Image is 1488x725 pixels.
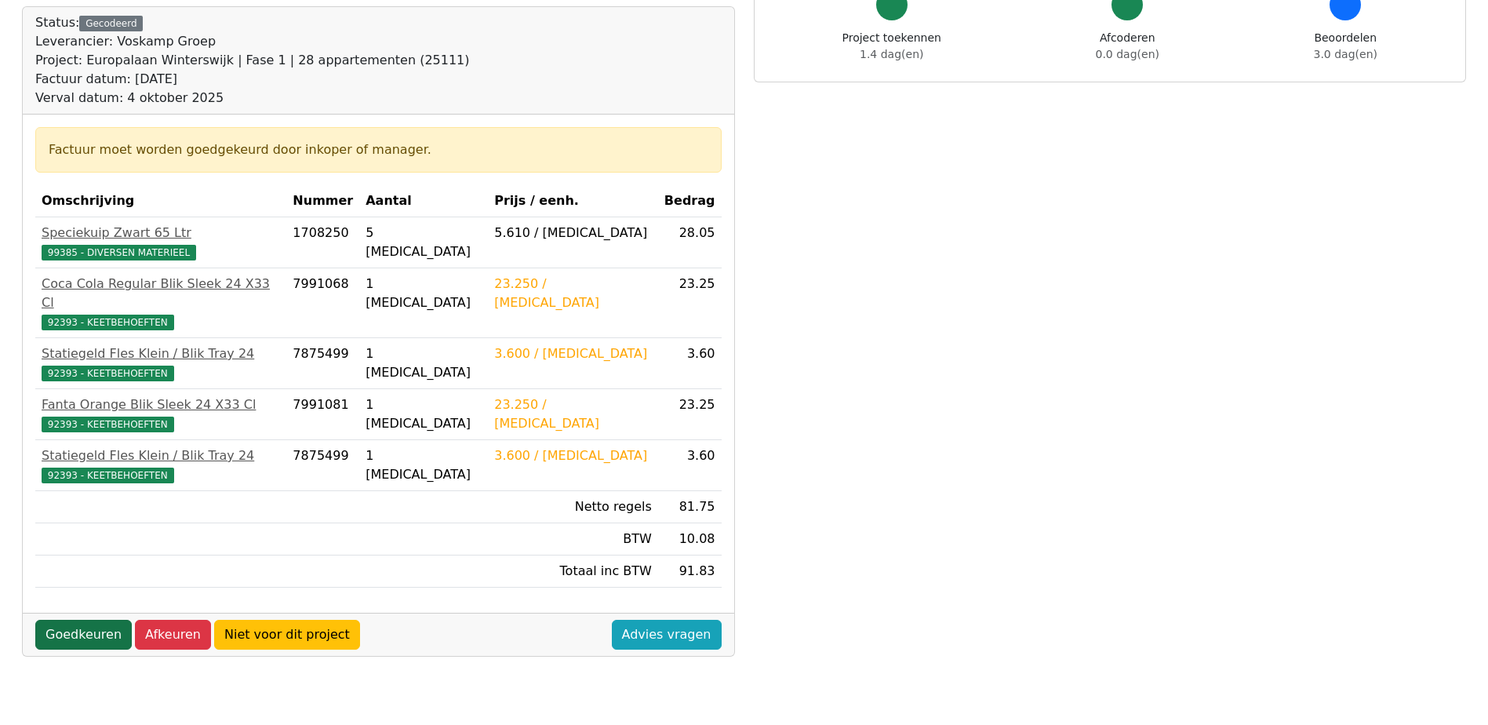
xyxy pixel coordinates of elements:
[488,523,658,556] td: BTW
[286,185,359,217] th: Nummer
[366,446,482,484] div: 1 [MEDICAL_DATA]
[35,32,470,51] div: Leverancier: Voskamp Groep
[214,620,360,650] a: Niet voor dit project
[42,315,174,330] span: 92393 - KEETBEHOEFTEN
[494,446,652,465] div: 3.600 / [MEDICAL_DATA]
[42,245,196,260] span: 99385 - DIVERSEN MATERIEEL
[494,395,652,433] div: 23.250 / [MEDICAL_DATA]
[42,344,280,382] a: Statiegeld Fles Klein / Blik Tray 2492393 - KEETBEHOEFTEN
[79,16,143,31] div: Gecodeerd
[366,344,482,382] div: 1 [MEDICAL_DATA]
[1314,48,1377,60] span: 3.0 dag(en)
[42,417,174,432] span: 92393 - KEETBEHOEFTEN
[35,185,286,217] th: Omschrijving
[658,217,722,268] td: 28.05
[286,217,359,268] td: 1708250
[658,268,722,338] td: 23.25
[494,344,652,363] div: 3.600 / [MEDICAL_DATA]
[366,224,482,261] div: 5 [MEDICAL_DATA]
[286,338,359,389] td: 7875499
[35,70,470,89] div: Factuur datum: [DATE]
[842,30,941,63] div: Project toekennen
[42,468,174,483] span: 92393 - KEETBEHOEFTEN
[658,389,722,440] td: 23.25
[658,556,722,588] td: 91.83
[612,620,722,650] a: Advies vragen
[42,395,280,433] a: Fanta Orange Blik Sleek 24 X33 Cl92393 - KEETBEHOEFTEN
[42,275,280,312] div: Coca Cola Regular Blik Sleek 24 X33 Cl
[366,395,482,433] div: 1 [MEDICAL_DATA]
[135,620,211,650] a: Afkeuren
[42,446,280,465] div: Statiegeld Fles Klein / Blik Tray 24
[42,344,280,363] div: Statiegeld Fles Klein / Blik Tray 24
[366,275,482,312] div: 1 [MEDICAL_DATA]
[42,446,280,484] a: Statiegeld Fles Klein / Blik Tray 2492393 - KEETBEHOEFTEN
[488,491,658,523] td: Netto regels
[658,491,722,523] td: 81.75
[359,185,488,217] th: Aantal
[42,366,174,381] span: 92393 - KEETBEHOEFTEN
[42,395,280,414] div: Fanta Orange Blik Sleek 24 X33 Cl
[658,185,722,217] th: Bedrag
[286,440,359,491] td: 7875499
[488,185,658,217] th: Prijs / eenh.
[860,48,923,60] span: 1.4 dag(en)
[488,556,658,588] td: Totaal inc BTW
[494,275,652,312] div: 23.250 / [MEDICAL_DATA]
[42,224,280,242] div: Speciekuip Zwart 65 Ltr
[494,224,652,242] div: 5.610 / [MEDICAL_DATA]
[35,620,132,650] a: Goedkeuren
[1314,30,1377,63] div: Beoordelen
[42,275,280,331] a: Coca Cola Regular Blik Sleek 24 X33 Cl92393 - KEETBEHOEFTEN
[35,13,470,107] div: Status:
[658,523,722,556] td: 10.08
[1096,48,1159,60] span: 0.0 dag(en)
[658,338,722,389] td: 3.60
[35,51,470,70] div: Project: Europalaan Winterswijk | Fase 1 | 28 appartementen (25111)
[35,89,470,107] div: Verval datum: 4 oktober 2025
[42,224,280,261] a: Speciekuip Zwart 65 Ltr99385 - DIVERSEN MATERIEEL
[1096,30,1159,63] div: Afcoderen
[49,140,708,159] div: Factuur moet worden goedgekeurd door inkoper of manager.
[286,268,359,338] td: 7991068
[286,389,359,440] td: 7991081
[658,440,722,491] td: 3.60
